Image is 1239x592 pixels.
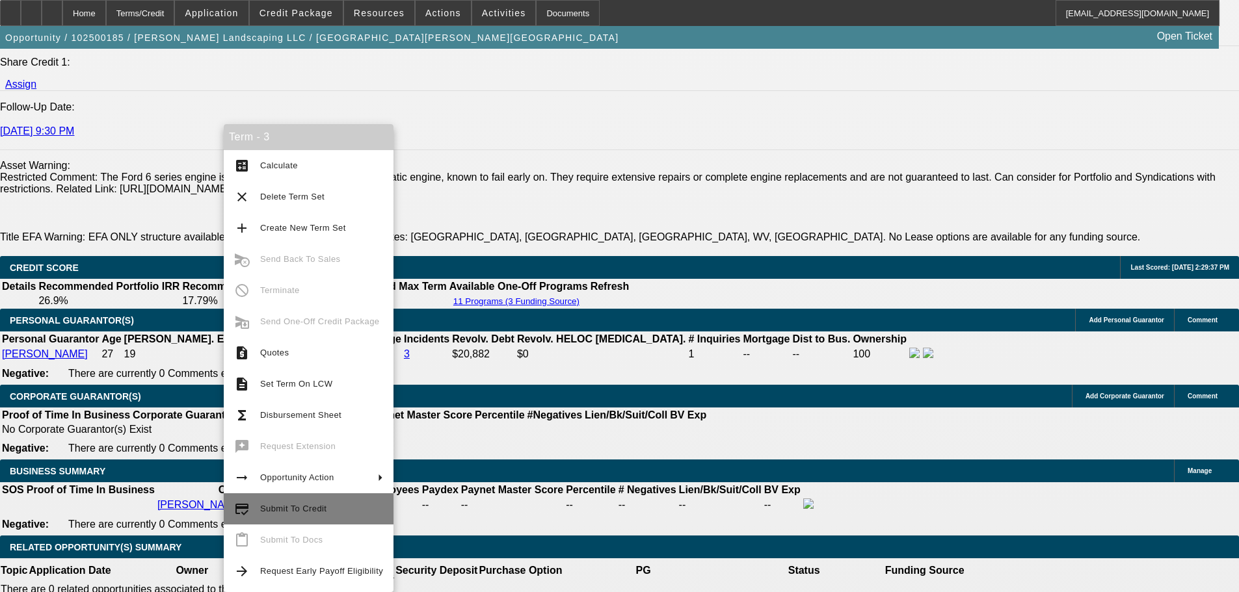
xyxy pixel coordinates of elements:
b: Corporate Guarantor [133,409,235,420]
span: Opportunity / 102500185 / [PERSON_NAME] Landscaping LLC / [GEOGRAPHIC_DATA][PERSON_NAME][GEOGRAPH... [5,32,619,43]
label: EFA ONLY structure available on titled equipment in these five states: [GEOGRAPHIC_DATA], [GEOGRA... [88,231,1141,242]
mat-icon: calculate [234,158,250,174]
th: PG [563,558,723,583]
span: Calculate [260,161,298,170]
span: Application [185,8,238,18]
div: -- [461,499,563,511]
div: -- [619,499,676,511]
a: [PERSON_NAME] Landscaping LLC [157,499,327,510]
span: Submit To Credit [260,504,326,513]
th: Available One-Off Programs [449,280,589,293]
td: 100 [852,347,907,361]
b: Revolv. Debt [452,333,514,344]
td: 1 [687,347,741,361]
span: Add Corporate Guarantor [1086,393,1164,400]
span: Activities [482,8,526,18]
b: Percentile [566,484,615,495]
button: Resources [344,1,414,25]
b: Mortgage [743,333,790,344]
td: 27 [101,347,122,361]
a: [PERSON_NAME] [2,348,88,359]
b: Age [101,333,121,344]
span: Opportunity Action [260,472,334,482]
span: Comment [1188,316,1218,324]
b: Negative: [2,443,49,454]
div: -- [566,499,615,511]
span: Resources [354,8,405,18]
th: Owner [112,558,273,583]
span: Comment [1188,393,1218,400]
th: Proof of Time In Business [26,483,155,496]
span: There are currently 0 Comments entered on this opportunity [68,443,344,454]
b: Incidents [404,333,449,344]
b: # Negatives [619,484,676,495]
span: CORPORATE GUARANTOR(S) [10,391,141,402]
button: Actions [416,1,471,25]
img: linkedin-icon.png [923,348,933,358]
a: 3 [404,348,410,359]
span: Delete Term Set [260,192,325,201]
th: Recommended One Off IRR [181,280,319,293]
td: -- [421,498,459,512]
b: Percentile [475,409,524,420]
b: Paydex [422,484,459,495]
span: CREDIT SCORE [10,263,79,273]
b: Revolv. HELOC [MEDICAL_DATA]. [517,333,686,344]
b: [PERSON_NAME]. EST [124,333,237,344]
td: -- [743,347,791,361]
button: Activities [472,1,536,25]
button: Application [175,1,248,25]
div: Term - 3 [224,124,393,150]
td: 26.9% [38,294,180,307]
span: BUSINESS SUMMARY [10,466,105,476]
td: $0 [516,347,687,361]
th: Refresh [590,280,630,293]
span: RELATED OPPORTUNITY(S) SUMMARY [10,542,181,552]
td: 19 [124,347,238,361]
b: Lien/Bk/Suit/Coll [585,409,667,420]
th: Status [724,558,885,583]
button: 11 Programs (3 Funding Source) [449,296,583,307]
b: Dist to Bus. [793,333,851,344]
th: Proof of Time In Business [1,409,131,422]
span: There are currently 0 Comments entered on this opportunity [68,368,344,379]
mat-icon: request_quote [234,345,250,361]
b: Personal Guarantor [2,333,99,344]
mat-icon: clear [234,189,250,205]
a: Open Ticket [1152,25,1218,47]
mat-icon: credit_score [234,501,250,517]
td: 17.79% [181,294,319,307]
td: $20,882 [451,347,515,361]
b: Ownership [853,333,907,344]
mat-icon: functions [234,407,250,423]
span: Disbursement Sheet [260,410,341,420]
button: Credit Package [250,1,343,25]
b: BV Exp [764,484,801,495]
b: # Employees [356,484,420,495]
b: Vantage [362,333,401,344]
td: -- [764,498,801,512]
span: Credit Package [260,8,333,18]
a: Assign [5,79,36,90]
b: # Inquiries [688,333,740,344]
b: Paynet Master Score [370,409,472,420]
span: Last Scored: [DATE] 2:29:37 PM [1130,264,1229,271]
img: facebook-icon.png [909,348,920,358]
span: Quotes [260,348,289,357]
span: Set Term On LCW [260,379,332,389]
th: Recommended Portfolio IRR [38,280,180,293]
span: Create New Term Set [260,223,346,233]
th: Purchase Option [478,558,563,583]
th: Security Deposit [395,558,478,583]
td: No Corporate Guarantor(s) Exist [1,423,712,436]
b: Lien/Bk/Suit/Coll [679,484,762,495]
b: #Negatives [527,409,583,420]
th: Details [1,280,36,293]
span: Actions [425,8,461,18]
b: Negative: [2,368,49,379]
th: SOS [1,483,25,496]
mat-icon: description [234,376,250,392]
mat-icon: arrow_right_alt [234,470,250,485]
b: Company [219,484,266,495]
b: BV Exp [670,409,706,420]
